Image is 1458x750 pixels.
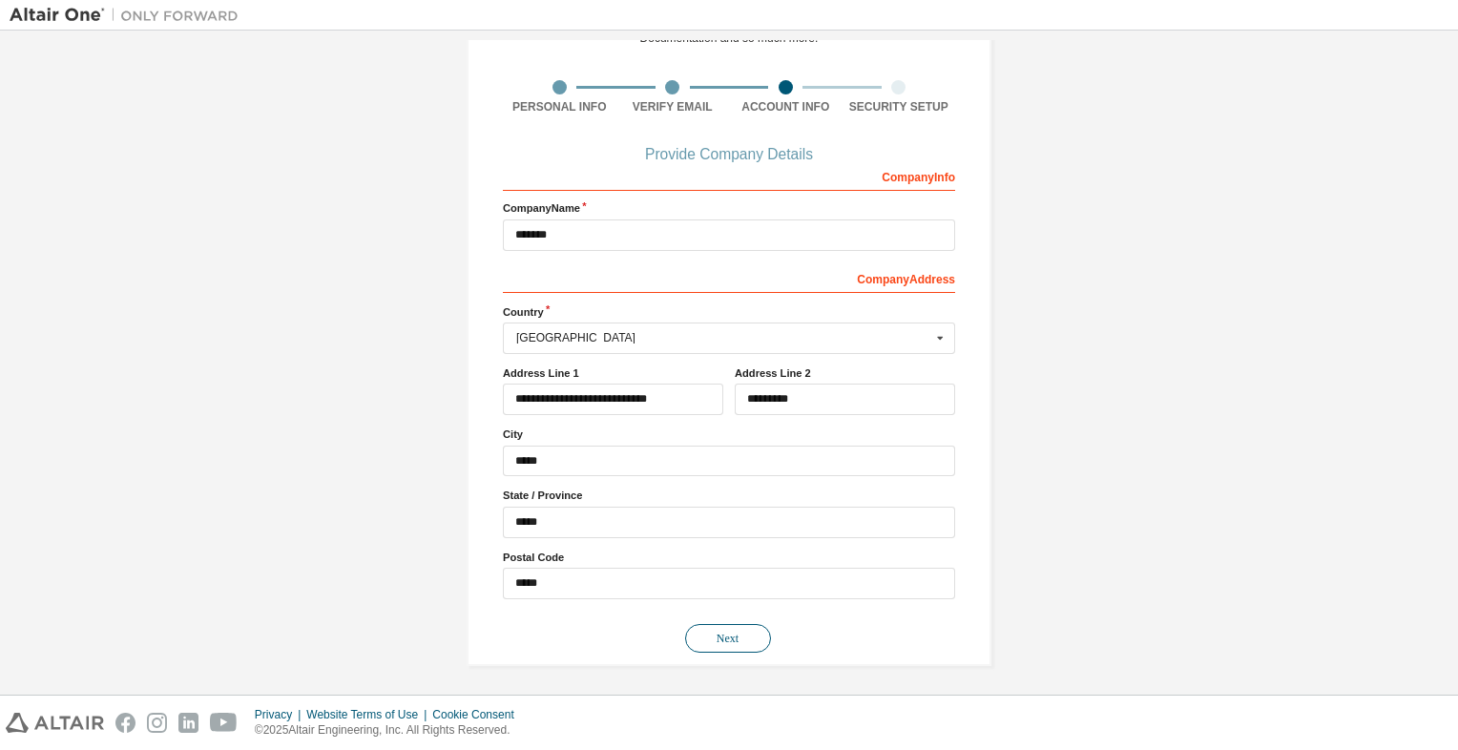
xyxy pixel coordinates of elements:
[516,332,931,344] div: [GEOGRAPHIC_DATA]
[503,304,955,320] label: Country
[503,149,955,160] div: Provide Company Details
[616,99,730,115] div: Verify Email
[10,6,248,25] img: Altair One
[503,427,955,442] label: City
[735,365,955,381] label: Address Line 2
[147,713,167,733] img: instagram.svg
[255,707,306,722] div: Privacy
[503,99,616,115] div: Personal Info
[503,200,955,216] label: Company Name
[432,707,525,722] div: Cookie Consent
[503,160,955,191] div: Company Info
[255,722,526,739] p: © 2025 Altair Engineering, Inc. All Rights Reserved.
[503,488,955,503] label: State / Province
[6,713,104,733] img: altair_logo.svg
[729,99,843,115] div: Account Info
[503,550,955,565] label: Postal Code
[210,713,238,733] img: youtube.svg
[115,713,135,733] img: facebook.svg
[503,262,955,293] div: Company Address
[503,365,723,381] label: Address Line 1
[178,713,198,733] img: linkedin.svg
[306,707,432,722] div: Website Terms of Use
[685,624,771,653] button: Next
[843,99,956,115] div: Security Setup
